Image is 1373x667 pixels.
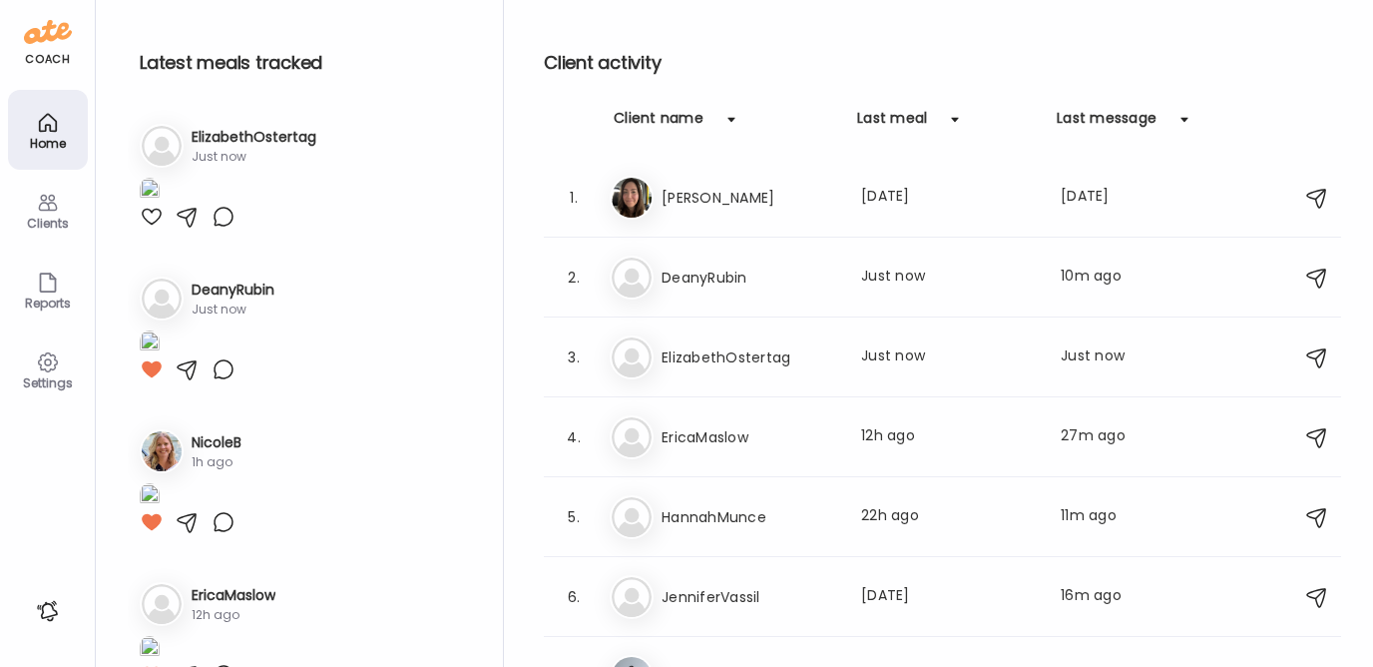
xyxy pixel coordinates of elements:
div: 10m ago [1061,266,1139,290]
img: avatars%2FAaUPpAz4UBePyDKK2OMJTfZ0WR82 [612,178,652,218]
h3: [PERSON_NAME] [662,186,837,210]
div: 1h ago [192,453,241,471]
div: 12h ago [861,425,1037,449]
div: Just now [861,345,1037,369]
div: 2. [562,266,586,290]
div: 22h ago [861,505,1037,529]
img: avatars%2FkkLrUY8seuY0oYXoW3rrIxSZDCE3 [142,431,182,471]
div: [DATE] [861,585,1037,609]
div: 12h ago [192,606,275,624]
div: Client name [614,108,703,140]
div: 6. [562,585,586,609]
div: Last message [1057,108,1156,140]
div: 11m ago [1061,505,1139,529]
div: 3. [562,345,586,369]
div: 4. [562,425,586,449]
div: Clients [12,217,84,230]
h3: ElizabethOstertag [192,127,316,148]
h3: EricaMaslow [662,425,837,449]
div: [DATE] [861,186,1037,210]
img: bg-avatar-default.svg [612,417,652,457]
h3: JenniferVassil [662,585,837,609]
div: 1. [562,186,586,210]
img: bg-avatar-default.svg [142,126,182,166]
h3: EricaMaslow [192,585,275,606]
h2: Client activity [544,48,1341,78]
div: Home [12,137,84,150]
img: images%2FkkLrUY8seuY0oYXoW3rrIxSZDCE3%2F29kHhh5O3FisSj6gcV86%2FWEL5fOLQ7BbrRfLfGtND_1080 [140,483,160,510]
div: 27m ago [1061,425,1139,449]
div: Just now [1061,345,1139,369]
div: coach [25,51,70,68]
div: Just now [861,266,1037,290]
h2: Latest meals tracked [140,48,471,78]
img: ate [24,16,72,48]
h3: HannahMunce [662,505,837,529]
img: images%2Fdbjthrfo9Dc3sGIpJW43CSl6rrT2%2FyuKq1GC1g66tMwxf22Q9%2FgvYGl6Z0t2tynYKk7weI_1080 [140,178,160,205]
img: images%2FT4hpSHujikNuuNlp83B0WiiAjC52%2FZ768BTGsMoAkZuBog5fj%2FRDTP8AMCZ2GWFgpJvrl4_1080 [140,331,160,357]
img: bg-avatar-default.svg [612,497,652,537]
div: Just now [192,301,274,319]
img: bg-avatar-default.svg [142,584,182,624]
img: images%2FDX5FV1kV85S6nzT6xewNQuLsvz72%2FDIbvA0oHnUcsN4wv5xdb%2FBJnOikYCD5pJLO5MXzmP_1080 [140,636,160,663]
h3: DeanyRubin [192,280,274,301]
div: [DATE] [1061,186,1139,210]
div: Reports [12,297,84,310]
img: bg-avatar-default.svg [612,577,652,617]
img: bg-avatar-default.svg [612,258,652,298]
img: bg-avatar-default.svg [612,337,652,377]
div: 5. [562,505,586,529]
h3: NicoleB [192,432,241,453]
div: Settings [12,376,84,389]
h3: ElizabethOstertag [662,345,837,369]
img: bg-avatar-default.svg [142,279,182,319]
div: Just now [192,148,316,166]
div: Last meal [857,108,927,140]
h3: DeanyRubin [662,266,837,290]
div: 16m ago [1061,585,1139,609]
